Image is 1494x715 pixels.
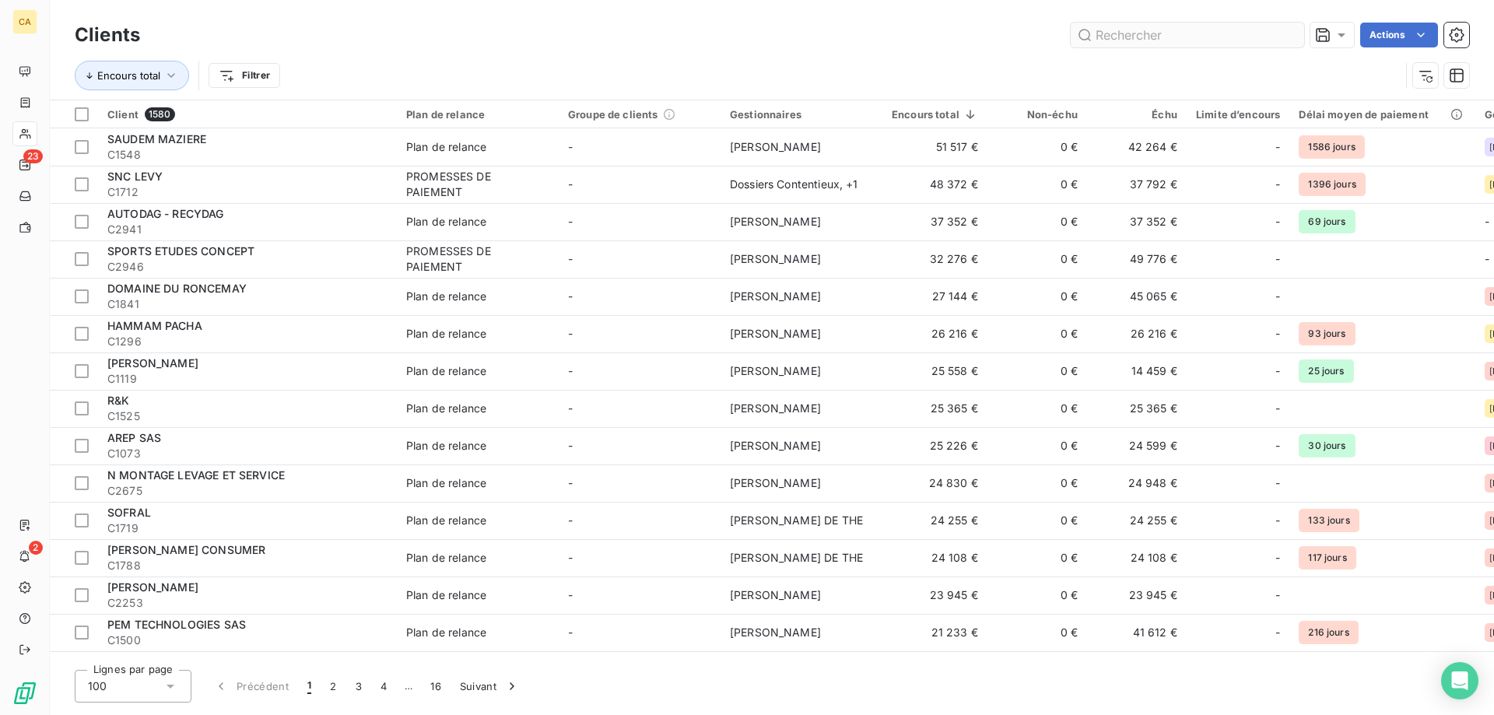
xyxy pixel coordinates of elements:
span: [PERSON_NAME] [730,215,821,228]
td: 37 792 € [1087,166,1187,203]
span: 1396 jours [1299,173,1366,196]
span: 30 jours [1299,434,1355,457]
div: Plan de relance [406,438,486,454]
td: 49 776 € [1087,240,1187,278]
span: DOMAINE DU RONCEMAY [107,282,247,295]
td: 14 459 € [1087,352,1187,390]
td: 0 € [987,427,1087,464]
span: C2675 [107,483,388,499]
td: 20 698 € [882,651,987,689]
span: [PERSON_NAME] DE THE [730,513,863,527]
td: 37 352 € [1087,203,1187,240]
span: [PERSON_NAME] DE THE [730,551,863,564]
td: 0 € [987,502,1087,539]
td: 0 € [987,539,1087,577]
span: HAMMAM PACHA [107,319,202,332]
span: PEM TECHNOLOGIES SAS [107,618,246,631]
td: 0 € [987,128,1087,166]
div: Plan de relance [406,625,486,640]
span: C2941 [107,222,388,237]
span: Groupe de clients [568,108,658,121]
span: - [1275,214,1280,230]
td: 24 599 € [1087,427,1187,464]
button: Encours total [75,61,189,90]
span: SAUDEM MAZIERE [107,132,206,145]
span: [PERSON_NAME] [730,439,821,452]
span: C1525 [107,408,388,424]
span: - [568,401,573,415]
button: Précédent [204,670,298,703]
button: Actions [1360,23,1438,47]
span: 1586 jours [1299,135,1365,159]
div: Plan de relance [406,513,486,528]
span: 25 jours [1299,359,1353,383]
span: 133 jours [1299,509,1359,532]
span: - [1275,438,1280,454]
td: 0 € [987,352,1087,390]
span: - [568,177,573,191]
span: [PERSON_NAME] [730,626,821,639]
span: C2253 [107,595,388,611]
td: 48 372 € [882,166,987,203]
span: - [1275,363,1280,379]
span: [PERSON_NAME] [730,252,821,265]
span: 93 jours [1299,322,1355,345]
span: 117 jours [1299,546,1355,570]
span: - [1275,326,1280,342]
span: - [1275,550,1280,566]
span: C1548 [107,147,388,163]
span: - [568,439,573,452]
div: Encours total [892,108,978,121]
div: Plan de relance [406,139,486,155]
span: - [1275,587,1280,603]
td: 42 264 € [1087,128,1187,166]
span: - [1275,475,1280,491]
td: 0 € [987,166,1087,203]
span: C1841 [107,296,388,312]
div: Plan de relance [406,289,486,304]
td: 45 065 € [1087,278,1187,315]
div: PROMESSES DE PAIEMENT [406,244,549,275]
span: Client [107,108,139,121]
td: 41 612 € [1087,614,1187,651]
span: - [1485,252,1489,265]
span: - [568,215,573,228]
td: 24 255 € [1087,502,1187,539]
span: - [568,588,573,601]
div: Échu [1096,108,1177,121]
button: 16 [421,670,451,703]
div: Plan de relance [406,401,486,416]
span: C1119 [107,371,388,387]
td: 25 365 € [1087,390,1187,427]
td: 24 255 € [882,502,987,539]
span: 23 [23,149,43,163]
td: 0 € [987,278,1087,315]
span: - [1485,215,1489,228]
span: [PERSON_NAME] [730,364,821,377]
span: C2946 [107,259,388,275]
span: [PERSON_NAME] [730,289,821,303]
td: 37 352 € [882,203,987,240]
div: Plan de relance [406,326,486,342]
button: 4 [371,670,396,703]
span: Encours total [97,69,160,82]
td: 0 € [987,390,1087,427]
td: 23 945 € [882,577,987,614]
span: - [1275,401,1280,416]
span: 2 [29,541,43,555]
div: Gestionnaires [730,108,873,121]
td: 26 216 € [882,315,987,352]
span: 216 jours [1299,621,1358,644]
td: 0 € [987,614,1087,651]
td: 32 276 € [882,240,987,278]
div: Open Intercom Messenger [1441,662,1478,699]
span: - [568,626,573,639]
div: Plan de relance [406,587,486,603]
td: 24 948 € [1087,464,1187,502]
span: 100 [88,678,107,694]
span: - [568,364,573,377]
td: 0 € [987,240,1087,278]
span: N MONTAGE LEVAGE ET SERVICE [107,468,285,482]
input: Rechercher [1071,23,1304,47]
td: 0 € [987,651,1087,689]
